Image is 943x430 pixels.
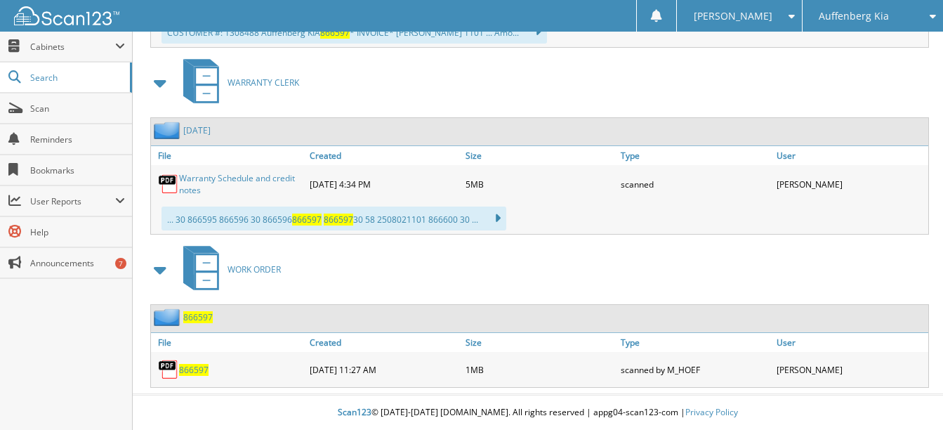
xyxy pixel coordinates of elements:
[227,263,281,275] span: WORK ORDER
[151,333,306,352] a: File
[151,146,306,165] a: File
[462,169,617,200] div: 5MB
[324,214,353,226] span: 866597
[30,164,125,176] span: Bookmarks
[306,356,461,384] div: [DATE] 11:27 AM
[161,20,547,44] div: CUSTOMER #: 1308488 Auffenberg KIA * INVOICE* [PERSON_NAME] 1101 ... Amo...
[773,169,928,200] div: [PERSON_NAME]
[338,406,371,418] span: Scan123
[773,146,928,165] a: User
[462,356,617,384] div: 1MB
[773,333,928,352] a: User
[617,169,772,200] div: scanned
[158,359,179,380] img: PDF.png
[819,12,889,20] span: Auffenberg Kia
[158,174,179,195] img: PDF.png
[30,133,125,145] span: Reminders
[306,146,461,165] a: Created
[617,146,772,165] a: Type
[306,169,461,200] div: [DATE] 4:34 PM
[133,396,943,430] div: © [DATE]-[DATE] [DOMAIN_NAME]. All rights reserved | appg04-scan123-com |
[161,207,506,230] div: ... 30 866595 866596 30 866596 30 58 2508021101 866600 30 ...
[227,77,299,89] span: WARRANTY CLERK
[154,308,183,326] img: folder2.png
[175,55,299,110] a: WARRANTY CLERK
[617,333,772,352] a: Type
[30,103,125,115] span: Scan
[179,364,209,376] a: 866597
[30,195,115,207] span: User Reports
[14,6,119,25] img: scan123-logo-white.svg
[694,12,772,20] span: [PERSON_NAME]
[30,226,125,238] span: Help
[30,41,115,53] span: Cabinets
[685,406,738,418] a: Privacy Policy
[462,333,617,352] a: Size
[292,214,322,226] span: 866597
[154,122,183,139] img: folder2.png
[179,172,303,196] a: Warranty Schedule and credit notes
[175,242,281,297] a: WORK ORDER
[306,333,461,352] a: Created
[617,356,772,384] div: scanned by M_HOEF
[320,27,350,39] span: 866597
[183,124,211,136] a: [DATE]
[183,311,213,323] a: 866597
[773,356,928,384] div: [PERSON_NAME]
[30,257,125,269] span: Announcements
[30,72,123,84] span: Search
[462,146,617,165] a: Size
[115,258,126,269] div: 7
